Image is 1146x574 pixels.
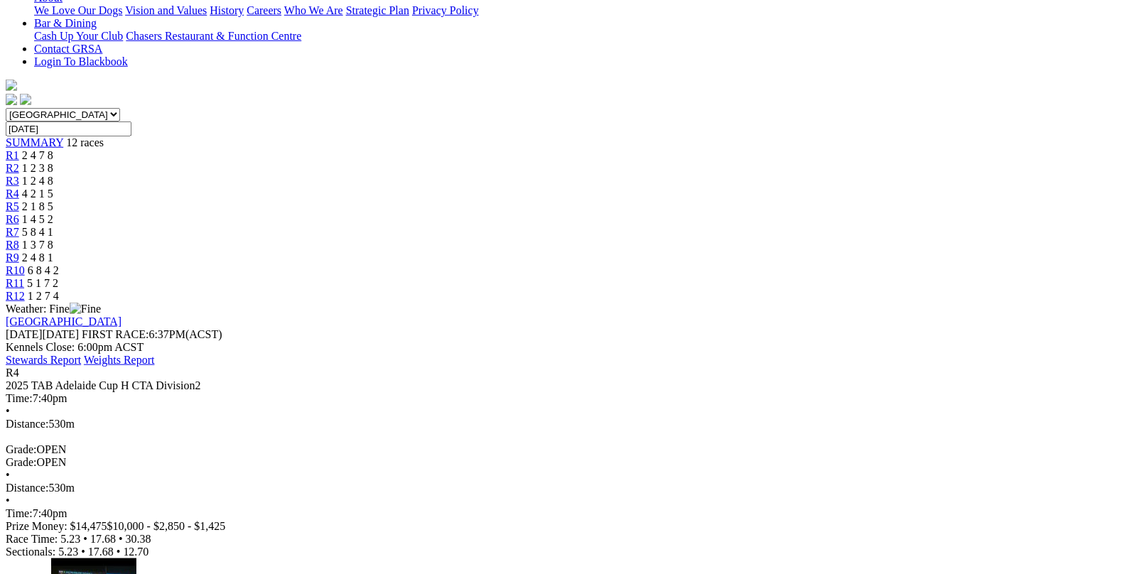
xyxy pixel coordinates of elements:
a: History [210,4,244,16]
a: Cash Up Your Club [34,30,123,42]
span: • [6,494,10,507]
span: Race Time: [6,533,58,545]
span: • [81,546,85,558]
a: R6 [6,213,19,225]
span: Sectionals: [6,546,55,558]
span: • [119,533,123,545]
div: 7:40pm [6,507,1140,520]
span: 5.23 [60,533,80,545]
span: 2 1 8 5 [22,200,53,212]
img: logo-grsa-white.png [6,80,17,91]
a: R3 [6,175,19,187]
span: R4 [6,367,19,379]
span: 6 8 4 2 [28,264,59,276]
a: Login To Blackbook [34,55,128,67]
span: • [83,533,87,545]
a: R1 [6,149,19,161]
a: Vision and Values [125,4,207,16]
span: 1 2 3 8 [22,162,53,174]
div: 530m [6,418,1140,430]
a: SUMMARY [6,136,63,148]
span: Distance: [6,482,48,494]
span: Weather: Fine [6,303,101,315]
a: [GEOGRAPHIC_DATA] [6,315,121,327]
span: 12.70 [123,546,148,558]
a: We Love Our Dogs [34,4,122,16]
span: 30.38 [126,533,151,545]
img: facebook.svg [6,94,17,105]
span: 17.68 [88,546,114,558]
span: $10,000 - $2,850 - $1,425 [107,520,226,532]
span: FIRST RACE: [82,328,148,340]
span: 6:37PM(ACST) [82,328,222,340]
span: Grade: [6,456,37,468]
span: [DATE] [6,328,43,340]
a: Strategic Plan [346,4,409,16]
img: Fine [70,303,101,315]
div: Prize Money: $14,475 [6,520,1140,533]
a: Chasers Restaurant & Function Centre [126,30,301,42]
div: 7:40pm [6,392,1140,405]
a: R4 [6,188,19,200]
a: Weights Report [84,354,155,366]
div: 530m [6,482,1140,494]
a: R9 [6,251,19,264]
a: R10 [6,264,25,276]
div: About [34,4,1140,17]
span: Grade: [6,443,37,455]
a: Careers [247,4,281,16]
span: 1 2 4 8 [22,175,53,187]
span: • [6,405,10,417]
a: R12 [6,290,25,302]
span: 2 4 7 8 [22,149,53,161]
a: Stewards Report [6,354,81,366]
div: OPEN [6,443,1140,456]
a: R11 [6,277,24,289]
span: 12 races [66,136,104,148]
span: 2 4 8 1 [22,251,53,264]
div: OPEN [6,456,1140,469]
span: [DATE] [6,328,79,340]
a: R8 [6,239,19,251]
a: R2 [6,162,19,174]
a: Who We Are [284,4,343,16]
input: Select date [6,121,131,136]
span: Time: [6,507,33,519]
a: R5 [6,200,19,212]
a: Bar & Dining [34,17,97,29]
a: Contact GRSA [34,43,102,55]
span: 5 1 7 2 [27,277,58,289]
img: twitter.svg [20,94,31,105]
div: Bar & Dining [34,30,1140,43]
span: Distance: [6,418,48,430]
span: • [117,546,121,558]
span: 1 2 7 4 [28,290,59,302]
a: Privacy Policy [412,4,479,16]
span: 5 8 4 1 [22,226,53,238]
div: 2025 TAB Adelaide Cup H CTA Division2 [6,379,1140,392]
span: 1 4 5 2 [22,213,53,225]
span: 1 3 7 8 [22,239,53,251]
span: 4 2 1 5 [22,188,53,200]
a: R7 [6,226,19,238]
span: 17.68 [90,533,116,545]
div: Kennels Close: 6:00pm ACST [6,341,1140,354]
span: Time: [6,392,33,404]
span: • [6,469,10,481]
span: 5.23 [58,546,78,558]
